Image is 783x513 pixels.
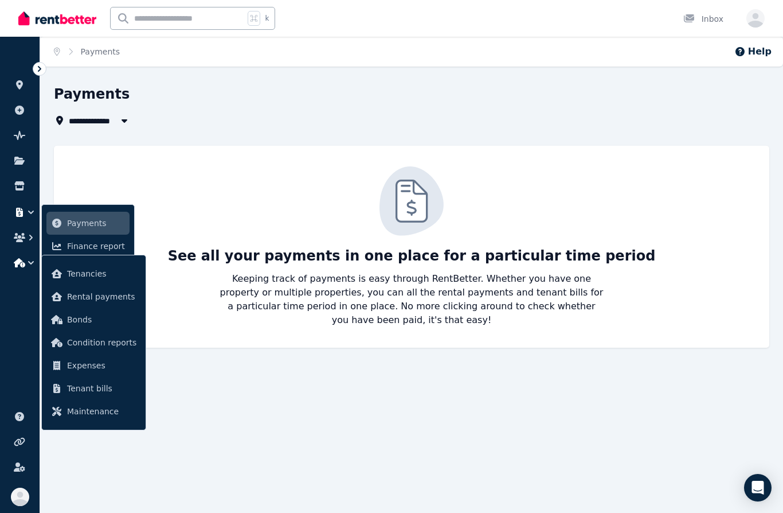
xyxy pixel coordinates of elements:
[744,474,772,502] div: Open Intercom Messenger
[67,239,125,253] span: Finance report
[67,267,136,281] span: Tenancies
[67,359,136,372] span: Expenses
[46,235,130,258] a: Finance report
[46,212,130,235] a: Payments
[67,382,136,395] span: Tenant bills
[18,10,96,27] img: RentBetter
[46,400,141,423] a: Maintenance
[46,308,141,331] a: Bonds
[46,285,141,308] a: Rental payments
[46,262,141,285] a: Tenancies
[168,247,656,265] p: See all your payments in one place for a particular time period
[54,85,130,103] h1: Payments
[683,13,723,25] div: Inbox
[67,336,136,349] span: Condition reports
[46,354,141,377] a: Expenses
[219,272,604,327] p: Keeping track of payments is easy through RentBetter. Whether you have one property or multiple p...
[40,37,134,67] nav: Breadcrumb
[67,216,125,230] span: Payments
[46,377,141,400] a: Tenant bills
[67,290,136,304] span: Rental payments
[81,47,120,56] a: Payments
[46,331,141,354] a: Condition reports
[734,45,772,59] button: Help
[67,313,136,327] span: Bonds
[67,405,136,418] span: Maintenance
[265,14,269,23] span: k
[379,166,444,236] img: Tenant Checks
